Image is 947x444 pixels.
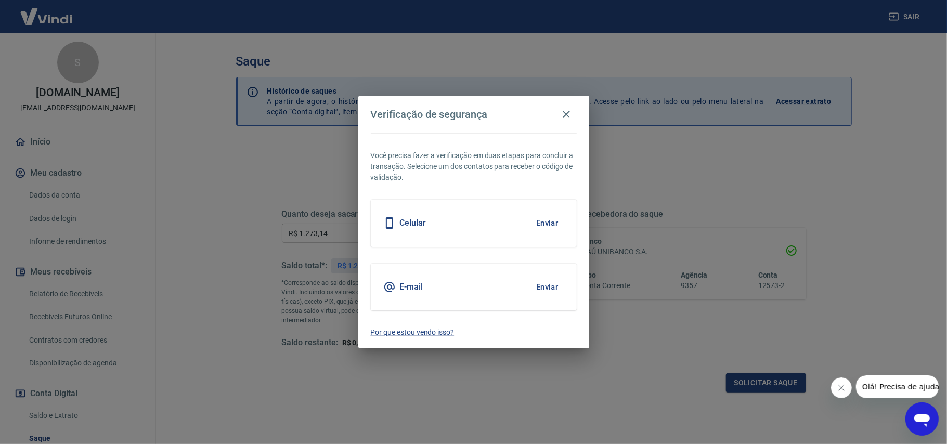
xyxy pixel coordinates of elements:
iframe: Botão para abrir a janela de mensagens [905,402,939,436]
button: Enviar [530,212,564,234]
h4: Verificação de segurança [371,108,488,121]
h5: Celular [400,218,426,228]
iframe: Mensagem da empresa [856,375,939,398]
button: Enviar [530,276,564,298]
iframe: Fechar mensagem [831,377,852,398]
span: Olá! Precisa de ajuda? [6,7,87,16]
a: Por que estou vendo isso? [371,327,577,338]
p: Você precisa fazer a verificação em duas etapas para concluir a transação. Selecione um dos conta... [371,150,577,183]
h5: E-mail [400,282,423,292]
